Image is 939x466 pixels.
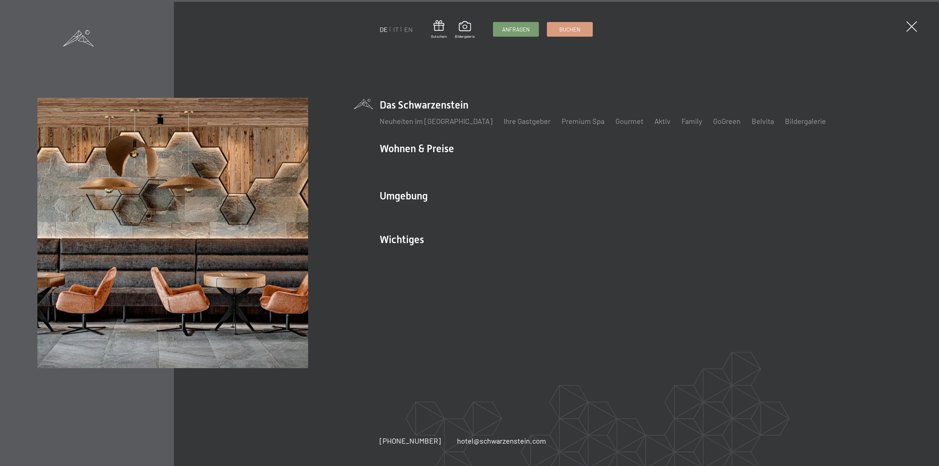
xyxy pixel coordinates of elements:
[654,117,671,125] a: Aktiv
[785,117,826,125] a: Bildergalerie
[559,26,580,33] span: Buchen
[431,20,447,39] a: Gutschein
[455,21,475,39] a: Bildergalerie
[682,117,702,125] a: Family
[547,22,592,36] a: Buchen
[457,436,546,446] a: hotel@schwarzenstein.com
[562,117,604,125] a: Premium Spa
[502,26,530,33] span: Anfragen
[713,117,741,125] a: GoGreen
[455,34,475,39] span: Bildergalerie
[493,22,538,36] a: Anfragen
[380,25,388,33] a: DE
[380,117,493,125] a: Neuheiten im [GEOGRAPHIC_DATA]
[380,436,441,446] a: [PHONE_NUMBER]
[615,117,643,125] a: Gourmet
[37,98,308,368] img: Wellnesshotels - Bar - Spieltische - Kinderunterhaltung
[431,34,447,39] span: Gutschein
[380,436,441,445] span: [PHONE_NUMBER]
[504,117,551,125] a: Ihre Gastgeber
[393,25,399,33] a: IT
[752,117,774,125] a: Belvita
[404,25,413,33] a: EN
